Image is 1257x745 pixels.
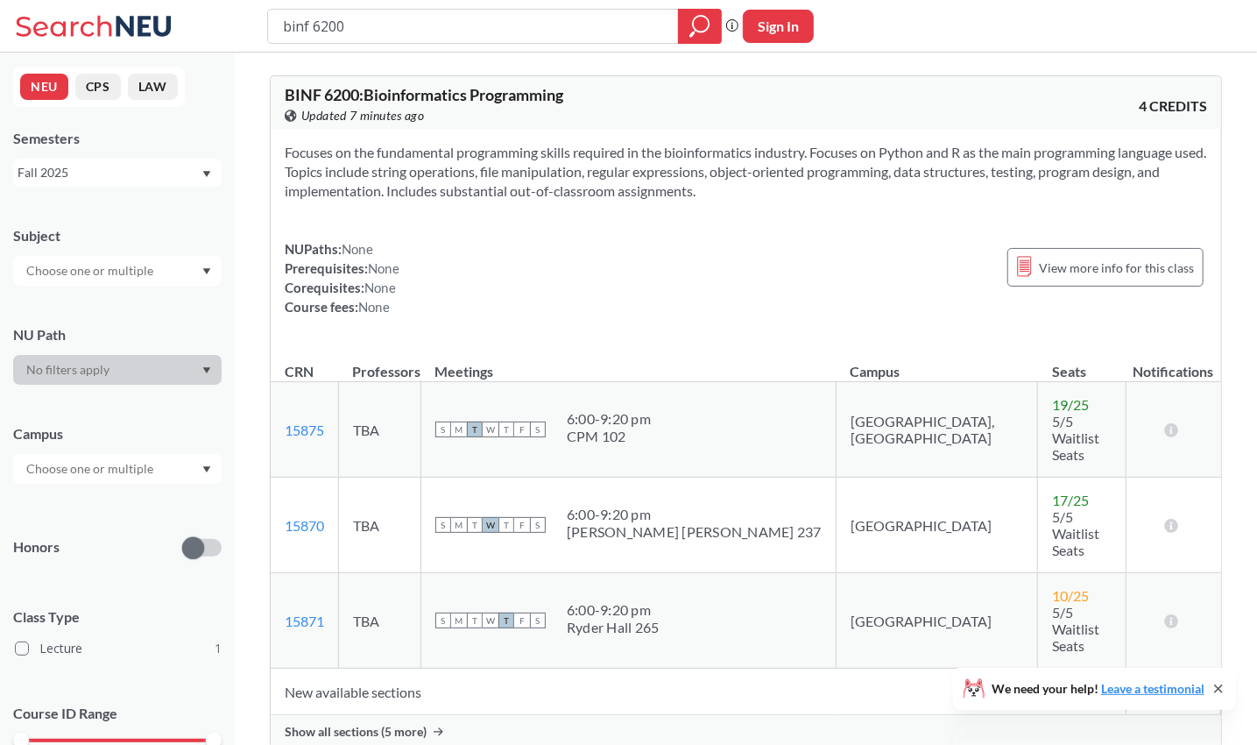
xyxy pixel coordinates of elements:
div: Dropdown arrow [13,454,222,484]
a: 15870 [285,517,324,534]
th: Notifications [1126,344,1220,382]
div: [PERSON_NAME] [PERSON_NAME] 237 [567,523,822,541]
a: 15871 [285,613,324,629]
th: Professors [339,344,421,382]
svg: Dropdown arrow [202,268,211,275]
span: None [364,280,396,295]
span: S [530,517,546,533]
td: [GEOGRAPHIC_DATA] [836,573,1038,669]
div: CPM 102 [567,428,651,445]
span: We need your help! [992,683,1204,695]
div: Ryder Hall 265 [567,619,660,636]
p: Honors [13,537,60,557]
span: F [514,422,530,437]
td: New available sections [271,669,1126,715]
span: F [514,613,530,628]
span: 4 CREDITS [1139,96,1207,116]
div: NU Path [13,325,222,344]
svg: magnifying glass [689,14,710,39]
span: 1 [215,639,222,658]
div: NUPaths: Prerequisites: Corequisites: Course fees: [285,239,399,316]
div: Dropdown arrow [13,256,222,286]
span: Class Type [13,607,222,627]
td: TBA [339,573,421,669]
svg: Dropdown arrow [202,171,211,178]
span: 10 / 25 [1052,587,1089,604]
span: W [483,613,498,628]
div: Campus [13,424,222,443]
span: T [467,613,483,628]
input: Choose one or multiple [18,260,165,281]
div: Subject [13,226,222,245]
span: T [467,517,483,533]
div: CRN [285,362,314,381]
p: Course ID Range [13,704,222,724]
div: Fall 2025Dropdown arrow [13,159,222,187]
td: [GEOGRAPHIC_DATA], [GEOGRAPHIC_DATA] [836,382,1038,478]
div: Dropdown arrow [13,355,222,385]
td: [GEOGRAPHIC_DATA] [836,478,1038,573]
span: View more info for this class [1039,257,1194,279]
div: 6:00 - 9:20 pm [567,601,660,619]
div: 6:00 - 9:20 pm [567,506,822,523]
span: F [514,517,530,533]
div: Semesters [13,129,222,148]
span: T [498,422,514,437]
input: Class, professor, course number, "phrase" [281,11,666,41]
a: Leave a testimonial [1101,681,1204,696]
span: S [530,613,546,628]
span: None [358,299,390,315]
span: S [530,422,546,437]
button: Sign In [743,10,814,43]
section: Focuses on the fundamental programming skills required in the bioinformatics industry. Focuses on... [285,143,1207,201]
span: S [435,613,451,628]
span: Updated 7 minutes ago [301,106,425,125]
span: Show all sections (5 more) [285,724,427,740]
span: 5/5 Waitlist Seats [1052,508,1099,558]
button: CPS [75,74,121,100]
span: T [498,613,514,628]
span: T [498,517,514,533]
span: 19 / 25 [1052,396,1089,413]
span: S [435,517,451,533]
span: W [483,422,498,437]
input: Choose one or multiple [18,458,165,479]
button: NEU [20,74,68,100]
svg: Dropdown arrow [202,466,211,473]
span: M [451,422,467,437]
td: TBA [339,382,421,478]
th: Campus [836,344,1038,382]
span: 5/5 Waitlist Seats [1052,413,1099,463]
span: None [368,260,399,276]
span: W [483,517,498,533]
th: Meetings [421,344,837,382]
label: Lecture [15,637,222,660]
button: LAW [128,74,178,100]
a: 15875 [285,422,324,438]
div: 6:00 - 9:20 pm [567,410,651,428]
span: None [342,241,373,257]
span: 17 / 25 [1052,492,1089,508]
span: 5/5 Waitlist Seats [1052,604,1099,654]
div: Fall 2025 [18,163,201,182]
span: M [451,613,467,628]
td: TBA [339,478,421,573]
span: S [435,422,451,437]
span: T [467,422,483,437]
span: BINF 6200 : Bioinformatics Programming [285,85,563,104]
svg: Dropdown arrow [202,367,211,374]
span: M [451,517,467,533]
th: Seats [1038,344,1126,382]
div: magnifying glass [678,9,722,44]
